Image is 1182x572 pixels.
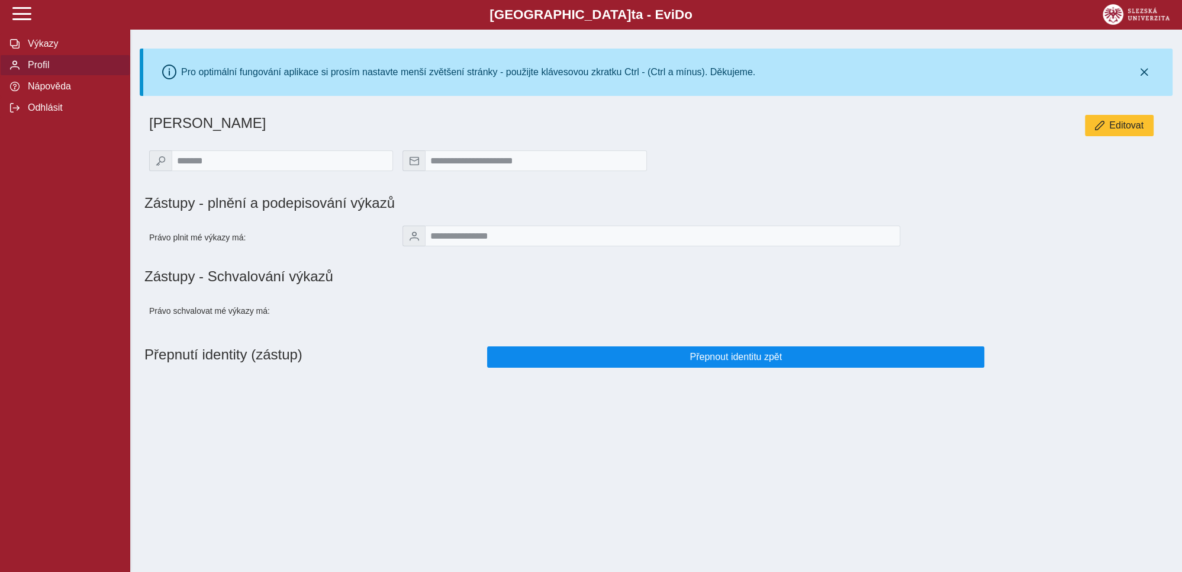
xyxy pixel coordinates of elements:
[684,7,693,22] span: o
[36,7,1146,23] b: [GEOGRAPHIC_DATA] a - Evi
[1109,120,1144,131] span: Editovat
[144,221,398,254] div: Právo plnit mé výkazy má:
[631,7,635,22] span: t
[24,102,120,113] span: Odhlásit
[1103,4,1170,25] img: logo_web_su.png
[144,195,816,211] h1: Zástupy - plnění a podepisování výkazů
[675,7,684,22] span: D
[24,38,120,49] span: Výkazy
[497,352,975,362] span: Přepnout identitu zpět
[144,268,1168,285] h1: Zástupy - Schvalování výkazů
[24,81,120,92] span: Nápověda
[487,346,985,368] button: Přepnout identitu zpět
[149,115,816,131] h1: [PERSON_NAME]
[144,342,482,372] h1: Přepnutí identity (zástup)
[181,67,755,78] div: Pro optimální fungování aplikace si prosím nastavte menší zvětšení stránky - použijte klávesovou ...
[144,294,398,327] div: Právo schvalovat mé výkazy má:
[24,60,120,70] span: Profil
[1085,115,1154,136] button: Editovat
